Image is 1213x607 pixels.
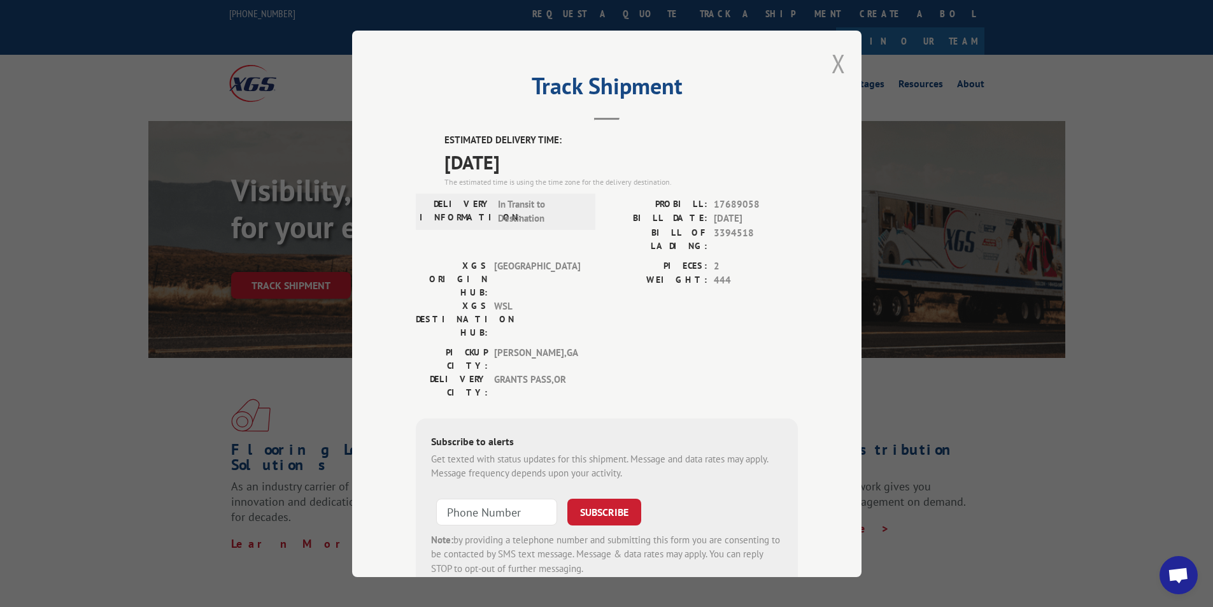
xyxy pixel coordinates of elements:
[431,433,783,452] div: Subscribe to alerts
[714,211,798,226] span: [DATE]
[494,259,580,299] span: [GEOGRAPHIC_DATA]
[416,299,488,339] label: XGS DESTINATION HUB:
[431,532,783,576] div: by providing a telephone number and submitting this form you are consenting to be contacted by SM...
[607,211,707,226] label: BILL DATE:
[431,452,783,480] div: Get texted with status updates for this shipment. Message and data rates may apply. Message frequ...
[714,259,798,273] span: 2
[436,498,557,525] input: Phone Number
[607,197,707,211] label: PROBILL:
[607,225,707,252] label: BILL OF LADING:
[607,259,707,273] label: PIECES:
[444,147,798,176] span: [DATE]
[498,197,584,225] span: In Transit to Destination
[714,225,798,252] span: 3394518
[607,273,707,288] label: WEIGHT:
[494,372,580,399] span: GRANTS PASS , OR
[431,533,453,545] strong: Note:
[416,259,488,299] label: XGS ORIGIN HUB:
[714,273,798,288] span: 444
[494,299,580,339] span: WSL
[714,197,798,211] span: 17689058
[567,498,641,525] button: SUBSCRIBE
[416,77,798,101] h2: Track Shipment
[416,372,488,399] label: DELIVERY CITY:
[1160,556,1198,594] div: Open chat
[420,197,492,225] label: DELIVERY INFORMATION:
[416,345,488,372] label: PICKUP CITY:
[444,133,798,148] label: ESTIMATED DELIVERY TIME:
[444,176,798,187] div: The estimated time is using the time zone for the delivery destination.
[832,46,846,80] button: Close modal
[494,345,580,372] span: [PERSON_NAME] , GA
